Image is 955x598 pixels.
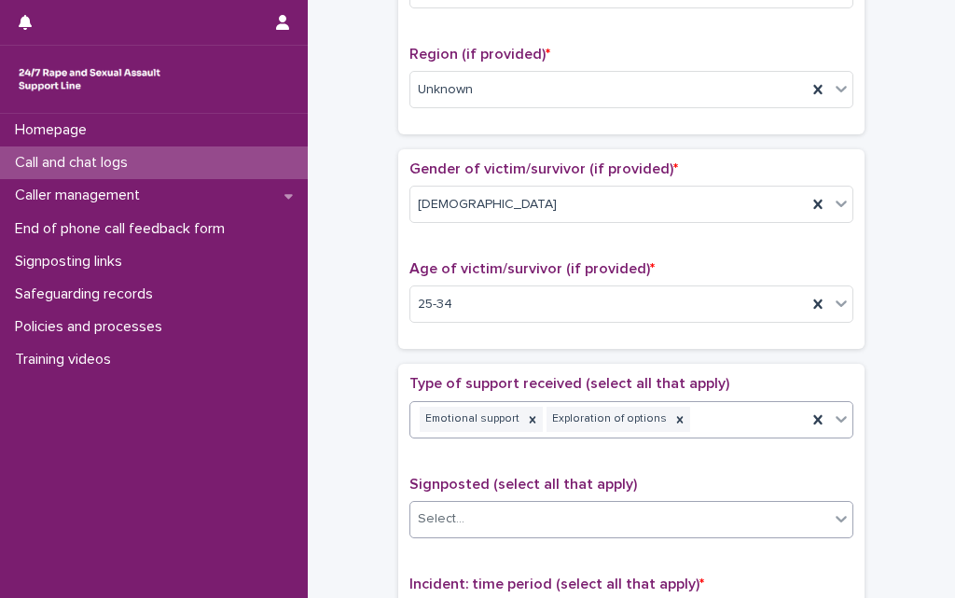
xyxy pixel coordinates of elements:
span: Type of support received (select all that apply) [409,376,729,391]
span: Gender of victim/survivor (if provided) [409,161,678,176]
span: 25-34 [418,295,452,314]
p: Policies and processes [7,318,177,336]
p: Safeguarding records [7,285,168,303]
p: Caller management [7,187,155,204]
p: Homepage [7,121,102,139]
span: Incident: time period (select all that apply) [409,577,704,591]
span: Unknown [418,80,473,100]
p: End of phone call feedback form [7,220,240,238]
div: Emotional support [420,407,522,432]
p: Signposting links [7,253,137,271]
p: Call and chat logs [7,154,143,172]
div: Select... [418,509,464,529]
p: Training videos [7,351,126,369]
span: Age of victim/survivor (if provided) [409,261,655,276]
span: [DEMOGRAPHIC_DATA] [418,195,557,215]
div: Exploration of options [547,407,670,432]
img: rhQMoQhaT3yELyF149Cw [15,61,164,98]
span: Region (if provided) [409,47,550,62]
span: Signposted (select all that apply) [409,477,637,492]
